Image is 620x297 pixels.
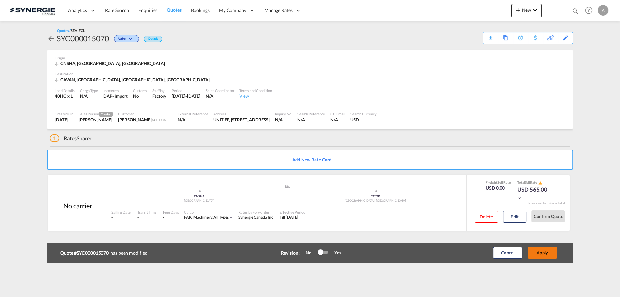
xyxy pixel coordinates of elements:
[486,32,494,38] div: Quote PDF is not available at this time
[572,7,579,17] div: icon-magnify
[137,215,156,220] div: -
[79,117,113,123] div: Adriana Groposila
[598,5,608,16] div: A
[138,7,157,13] span: Enquiries
[118,111,172,116] div: Customer
[287,199,464,203] div: [GEOGRAPHIC_DATA], [GEOGRAPHIC_DATA]
[184,215,194,220] span: FAK
[525,180,530,184] span: Sell
[238,215,273,220] div: Synergie Canada Inc
[103,93,112,99] div: DAP
[229,215,233,220] md-icon: icon-chevron-down
[191,215,193,220] span: |
[297,111,325,116] div: Search Reference
[528,247,557,259] button: Apply
[184,215,229,220] div: machinery, all types
[57,33,109,44] div: SYC000015070
[280,215,298,220] span: Till [DATE]
[486,185,511,191] div: USD 0.00
[297,117,325,123] div: N/A
[583,5,598,17] div: Help
[283,185,291,188] md-icon: assets/icons/custom/ship-fill.svg
[68,7,87,14] span: Analytics
[144,36,162,42] div: Default
[517,186,551,202] div: USD 565.00
[111,215,131,220] div: -
[497,180,503,184] span: Sell
[531,6,539,14] md-icon: icon-chevron-down
[287,194,464,199] div: CATOR
[514,6,522,14] md-icon: icon-plus 400-fg
[206,93,234,99] div: N/A
[213,111,270,116] div: Address
[275,111,292,116] div: Inquiry No.
[583,5,594,16] span: Help
[350,111,377,116] div: Search Currency
[152,117,190,122] span: GCL LOGISTICS CO LTD
[184,210,234,215] div: Cargo
[71,28,85,33] span: SEA-FCL
[486,33,494,38] md-icon: icon-download
[239,88,272,93] div: Terms and Condition
[531,210,565,222] button: Confirm Quote
[280,215,298,220] div: Till 25 Oct 2025
[111,199,287,203] div: [GEOGRAPHIC_DATA]
[47,150,573,170] button: + Add New Rate Card
[275,117,292,123] div: N/A
[511,4,542,17] button: icon-plus 400-fgNewicon-chevron-down
[517,196,522,200] md-icon: icon-chevron-down
[213,117,270,123] div: UNIT EF, 24F, YRONG ENTERPRISE CENTER, NO.1111, LIYANG ROAD, SHANGHAI
[137,210,156,215] div: Transit Time
[60,61,165,66] span: CNSHA, [GEOGRAPHIC_DATA], [GEOGRAPHIC_DATA]
[109,33,141,44] div: Change Status Here
[280,210,305,215] div: Effective Period
[55,111,73,116] div: Created On
[114,35,139,42] div: Change Status Here
[538,181,542,185] md-icon: icon-alert
[163,210,179,215] div: Free Days
[10,3,55,18] img: 1f56c880d42311ef80fc7dca854c8e59.png
[152,93,166,99] div: Factory Stuffing
[118,117,172,123] div: Christy Wu
[239,93,272,99] div: View
[60,250,110,256] b: Quote #SYC000015070
[238,210,273,215] div: Rates by Forwarder
[127,37,135,41] md-icon: icon-chevron-down
[302,250,318,256] div: No
[281,250,301,256] div: Revision :
[486,180,511,185] div: Freight Rate
[172,88,200,93] div: Period
[330,111,345,116] div: CC Email
[118,37,127,43] span: Active
[80,93,98,99] div: N/A
[328,250,341,256] div: Yes
[112,93,128,99] div: - import
[55,88,75,93] div: Load Details
[63,201,92,210] div: No carrier
[163,215,164,220] div: -
[47,33,57,44] div: icon-arrow-left
[572,7,579,15] md-icon: icon-magnify
[47,35,55,43] md-icon: icon-arrow-left
[64,135,77,141] span: Rates
[238,215,273,220] span: Synergie Canada Inc
[178,117,208,123] div: N/A
[191,7,210,13] span: Bookings
[99,112,113,117] span: Creator
[167,7,181,13] span: Quotes
[330,117,345,123] div: N/A
[79,111,113,117] div: Sales Person
[55,60,167,66] div: CNSHA, Shanghai, Asia
[105,7,129,13] span: Rate Search
[55,93,75,99] div: 40HC x 1
[103,88,128,93] div: Incoterms
[60,248,260,258] div: has been modified
[264,7,293,14] span: Manage Rates
[50,134,59,142] span: 1
[152,88,166,93] div: Stuffing
[219,7,246,14] span: My Company
[475,211,498,223] button: Delete
[178,111,208,116] div: External Reference
[350,117,377,123] div: USD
